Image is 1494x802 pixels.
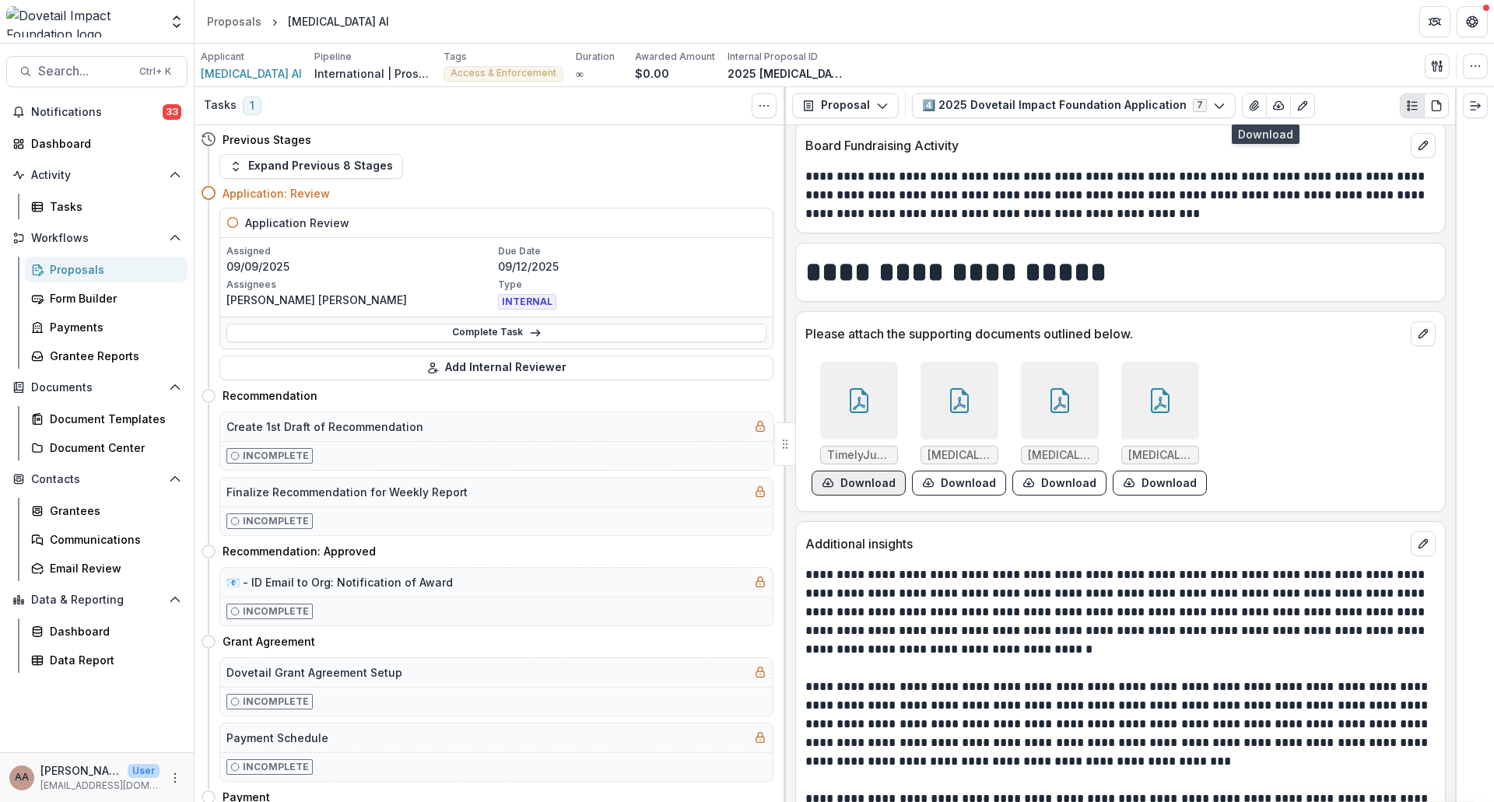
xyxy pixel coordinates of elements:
[444,50,467,64] p: Tags
[912,93,1236,118] button: 4️⃣ 2025 Dovetail Impact Foundation Application7
[201,50,244,64] p: Applicant
[498,258,766,275] p: 09/12/2025
[50,531,175,548] div: Communications
[31,135,175,152] div: Dashboard
[1463,93,1488,118] button: Expand right
[912,471,1006,496] button: download-form-response
[226,258,495,275] p: 09/09/2025
[752,93,777,118] button: Toggle View Cancelled Tasks
[243,514,309,528] p: Incomplete
[25,618,188,644] a: Dashboard
[50,261,175,278] div: Proposals
[226,730,328,746] h5: Payment Schedule
[50,560,175,576] div: Email Review
[6,6,160,37] img: Dovetail Impact Foundation logo
[226,484,468,500] h5: Finalize Recommendation for Weekly Report
[50,411,175,427] div: Document Templates
[1411,531,1436,556] button: edit
[163,104,181,120] span: 33
[25,194,188,219] a: Tasks
[243,695,309,709] p: Incomplete
[226,419,423,435] h5: Create 1st Draft of Recommendation
[226,292,495,308] p: [PERSON_NAME] [PERSON_NAME]
[207,13,261,30] div: Proposals
[219,355,773,380] button: Add Internal Reviewer
[31,169,163,182] span: Activity
[805,534,1405,553] p: Additional insights
[805,136,1405,155] p: Board Fundraising Activity
[6,56,188,87] button: Search...
[31,381,163,394] span: Documents
[25,406,188,432] a: Document Templates
[245,215,349,231] h5: Application Review
[451,68,556,79] span: Access & Enforcement
[912,362,1006,496] div: [MEDICAL_DATA] AI_ Strategic Plan for the next 3-5 years (For Dovetail).pdfdownload-form-response
[498,294,556,310] span: INTERNAL
[1411,133,1436,158] button: edit
[25,435,188,461] a: Document Center
[50,623,175,639] div: Dashboard
[728,50,818,64] p: Internal Proposal ID
[38,64,130,79] span: Search...
[243,604,309,618] p: Incomplete
[1419,6,1450,37] button: Partners
[243,449,309,463] p: Incomplete
[50,290,175,306] div: Form Builder
[31,473,163,486] span: Contacts
[6,226,188,250] button: Open Workflows
[226,664,402,681] h5: Dovetail Grant Agreement Setup
[812,471,906,496] button: download-form-response
[1028,449,1092,462] span: [MEDICAL_DATA] AI Advisory Board.pdf
[576,65,584,82] p: ∞
[201,10,268,33] a: Proposals
[204,99,237,112] h3: Tasks
[1242,93,1267,118] button: View Attached Files
[50,503,175,519] div: Grantees
[243,96,261,115] span: 1
[6,163,188,187] button: Open Activity
[50,198,175,215] div: Tasks
[50,348,175,364] div: Grantee Reports
[31,232,163,245] span: Workflows
[498,278,766,292] p: Type
[40,779,160,793] p: [EMAIL_ADDRESS][DOMAIN_NAME]
[25,257,188,282] a: Proposals
[50,440,175,456] div: Document Center
[25,314,188,340] a: Payments
[201,10,395,33] nav: breadcrumb
[288,13,389,30] div: [MEDICAL_DATA] AI
[40,762,121,779] p: [PERSON_NAME] [PERSON_NAME]
[635,65,669,82] p: $0.00
[25,555,188,581] a: Email Review
[223,131,311,148] h4: Previous Stages
[1128,449,1192,462] span: [MEDICAL_DATA] AI_ Leadership Team Biographies.pdf
[25,647,188,673] a: Data Report
[25,527,188,552] a: Communications
[1113,471,1207,496] button: download-form-response
[219,154,403,179] button: Expand Previous 8 Stages
[1113,362,1207,496] div: [MEDICAL_DATA] AI_ Leadership Team Biographies.pdfdownload-form-response
[226,574,453,590] h5: 📧 - ID Email to Org: Notification of Award
[314,65,431,82] p: International | Prospects Pipeline
[31,594,163,607] span: Data & Reporting
[25,498,188,524] a: Grantees
[223,185,330,201] h4: Application: Review
[226,278,495,292] p: Assignees
[50,652,175,668] div: Data Report
[243,760,309,774] p: Incomplete
[223,543,376,559] h4: Recommendation: Approved
[166,769,184,787] button: More
[201,65,302,82] a: [MEDICAL_DATA] AI
[635,50,715,64] p: Awarded Amount
[792,93,899,118] button: Proposal
[6,467,188,492] button: Open Contacts
[1424,93,1449,118] button: PDF view
[226,244,495,258] p: Assigned
[1012,471,1106,496] button: download-form-response
[1290,93,1315,118] button: Edit as form
[226,324,766,342] a: Complete Task
[812,362,906,496] div: TimelyJustice_YTDJuly2025.pdfdownload-form-response
[136,63,174,80] div: Ctrl + K
[223,387,317,404] h4: Recommendation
